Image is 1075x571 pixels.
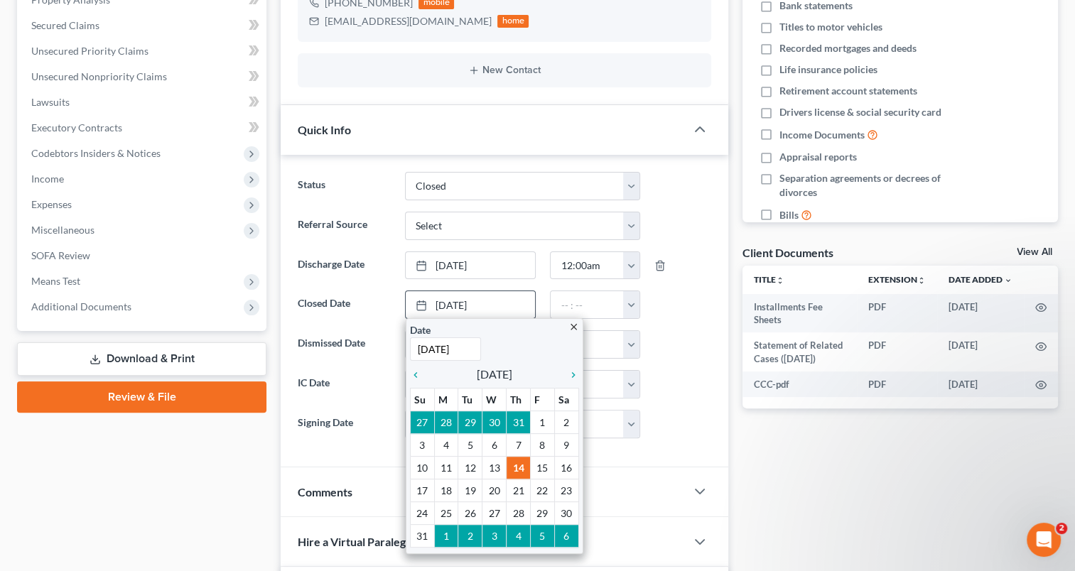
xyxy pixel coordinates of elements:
[410,337,481,361] input: 1/1/2013
[1017,247,1052,257] a: View All
[406,252,536,279] a: [DATE]
[20,38,266,64] a: Unsecured Priority Claims
[23,263,222,332] div: Hi [PERSON_NAME]! I just looked in the [PERSON_NAME] case on A/B and I am not seeing anything cut...
[434,525,458,548] td: 1
[325,14,492,28] div: [EMAIL_ADDRESS][DOMAIN_NAME]
[11,254,273,352] div: James says…
[20,115,266,141] a: Executory Contracts
[937,371,1024,397] td: [DATE]
[67,462,79,474] button: Upload attachment
[949,274,1012,285] a: Date Added expand_more
[11,68,273,124] div: Katie says…
[554,434,578,457] td: 9
[458,502,482,525] td: 26
[410,502,434,525] td: 24
[434,411,458,434] td: 28
[551,331,624,358] input: -- : --
[434,479,458,502] td: 18
[551,252,624,279] input: -- : --
[857,371,937,397] td: PDF
[458,525,482,548] td: 2
[291,251,397,280] label: Discharge Date
[69,18,141,32] p: Active 45m ago
[291,410,397,438] label: Signing Date
[1027,523,1061,557] iframe: Intercom live chat
[742,371,857,397] td: CCC-pdf
[530,434,554,457] td: 8
[477,366,512,383] span: [DATE]
[51,124,273,197] div: Thank you. Any way we can have the text wrap on A/B while we wait for this fix? It is cutting off...
[458,479,482,502] td: 19
[507,434,531,457] td: 7
[20,243,266,268] a: SOFA Review
[31,275,80,287] span: Means Test
[551,371,624,398] input: -- : --
[742,245,833,260] div: Client Documents
[410,434,434,457] td: 3
[31,300,131,312] span: Additional Documents
[742,332,857,371] td: Statement of Related Cases ([DATE])
[63,133,261,188] div: Thank you. Any way we can have the text wrap on A/B while we wait for this fix? It is cutting off...
[40,8,63,31] img: Profile image for James
[530,457,554,479] td: 15
[507,525,531,548] td: 4
[530,502,554,525] td: 29
[482,457,507,479] td: 13
[31,121,122,134] span: Executory Contracts
[779,41,917,55] span: Recorded mortgages and deeds
[458,434,482,457] td: 5
[482,479,507,502] td: 20
[20,64,266,89] a: Unsecured Nonpriority Claims
[11,254,233,341] div: Hi [PERSON_NAME]! I just looked in the [PERSON_NAME] case on A/B and I am not seeing anything cut...
[779,171,967,200] span: Separation agreements or decrees of divorces
[11,124,273,198] div: Courtney says…
[917,276,926,285] i: unfold_more
[31,96,70,108] span: Lawsuits
[9,6,36,33] button: go back
[937,332,1024,371] td: [DATE]
[298,123,351,136] span: Quick Info
[507,457,531,479] td: 14
[194,352,273,384] div: Number 19
[554,502,578,525] td: 30
[17,342,266,376] a: Download & Print
[11,198,273,254] div: Courtney says…
[63,207,261,234] div: example [PERSON_NAME] business interests
[779,84,917,98] span: Retirement account statements
[410,369,428,381] i: chevron_left
[291,330,397,359] label: Dismissed Date
[551,291,624,318] input: -- : --
[561,366,579,383] a: chevron_right
[776,276,784,285] i: unfold_more
[69,7,161,18] h1: [PERSON_NAME]
[779,62,877,77] span: Life insurance policies
[742,294,857,333] td: Installments Fee Sheets
[482,525,507,548] td: 3
[410,388,434,411] th: Su
[11,414,233,543] div: Hi [PERSON_NAME]! I appreciate your patience with this. It looks like the dynamic form update for...
[434,388,458,411] th: M
[410,366,428,383] a: chevron_left
[937,294,1024,333] td: [DATE]
[779,150,857,164] span: Appraisal reports
[530,479,554,502] td: 22
[31,249,90,261] span: SOFA Review
[857,332,937,371] td: PDF
[205,361,261,375] div: Number 19
[17,381,266,413] a: Review & File
[507,479,531,502] td: 21
[568,318,579,335] a: close
[31,19,99,31] span: Secured Claims
[291,172,397,200] label: Status
[551,410,624,437] input: -- : --
[244,457,266,479] button: Send a message…
[410,479,434,502] td: 17
[406,291,536,318] a: [DATE]
[291,370,397,398] label: IC Date
[20,13,266,38] a: Secured Claims
[11,395,273,414] div: [DATE]
[458,388,482,411] th: Tu
[554,457,578,479] td: 16
[31,224,94,236] span: Miscellaneous
[497,15,529,28] div: home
